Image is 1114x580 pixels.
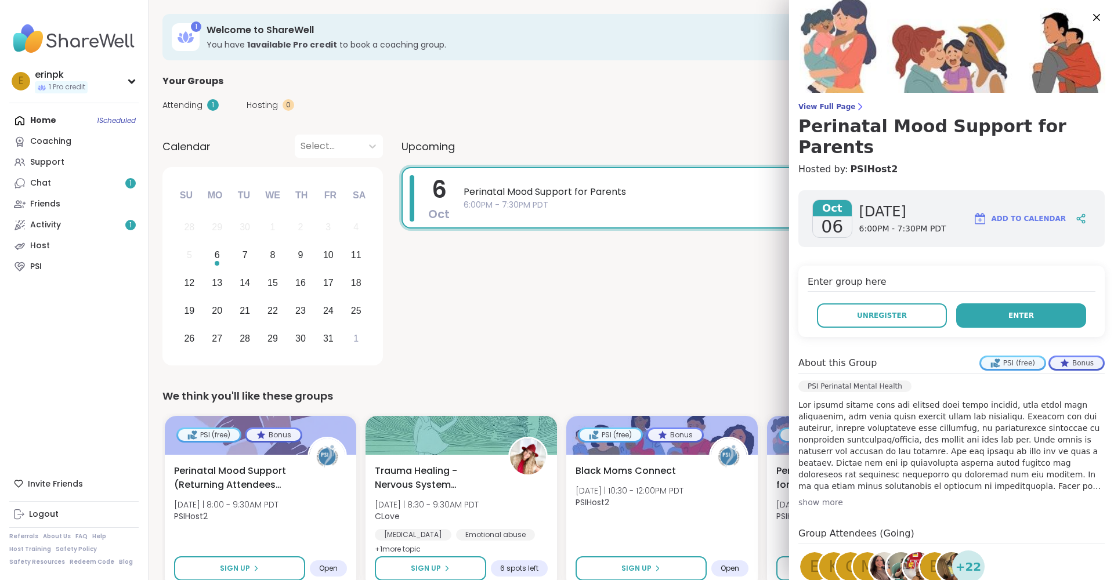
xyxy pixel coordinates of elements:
div: Choose Sunday, October 26th, 2025 [177,326,202,351]
span: Unregister [857,310,907,321]
div: 11 [351,247,361,263]
b: CLove [375,510,400,522]
span: [DATE] [859,202,946,221]
div: Mo [202,183,227,208]
span: Trauma Healing - Nervous System Regulation [375,464,495,492]
div: 9 [298,247,303,263]
div: Choose Friday, October 10th, 2025 [316,243,341,268]
span: Perinatal Mood Support for Parents [464,185,1078,199]
span: Sign Up [411,563,441,574]
div: Host [30,240,50,252]
div: Choose Saturday, October 25th, 2025 [343,298,368,323]
div: Choose Wednesday, October 29th, 2025 [261,326,285,351]
a: FAQ [75,532,88,541]
div: PSI (free) [580,429,641,441]
span: 1 [129,220,132,230]
div: Coaching [30,136,71,147]
span: 6 spots left [500,564,538,573]
div: 29 [212,219,222,235]
span: Add to Calendar [992,213,1066,224]
a: Logout [9,504,139,525]
div: 3 [325,219,331,235]
img: PSIHost2 [309,438,345,474]
h3: Perinatal Mood Support for Parents [798,116,1105,158]
div: 4 [353,219,359,235]
div: Not available Thursday, October 2nd, 2025 [288,215,313,240]
div: Not available Sunday, September 28th, 2025 [177,215,202,240]
div: 17 [323,275,334,291]
div: Choose Tuesday, October 14th, 2025 [233,271,258,296]
div: 25 [351,303,361,318]
div: Choose Monday, October 13th, 2025 [205,271,230,296]
div: Not available Tuesday, September 30th, 2025 [233,215,258,240]
img: CLove [510,438,546,474]
h4: Hosted by: [798,162,1105,176]
div: 19 [184,303,194,318]
div: 18 [351,275,361,291]
div: Choose Saturday, October 11th, 2025 [343,243,368,268]
span: View Full Page [798,102,1105,111]
div: 29 [267,331,278,346]
div: 24 [323,303,334,318]
button: Enter [956,303,1086,328]
b: PSIHost2 [576,496,609,508]
div: PSI (free) [178,429,240,441]
span: Calendar [162,139,211,154]
div: Not available Monday, September 29th, 2025 [205,215,230,240]
div: PSI [30,261,42,273]
h3: You have to book a coaching group. [207,39,982,50]
div: PSI Perinatal Mental Health [798,380,912,392]
h4: Enter group here [808,275,1095,292]
div: Bonus [1050,357,1103,369]
div: We think you'll like these groups [162,388,1100,404]
span: Your Groups [162,74,223,88]
div: Th [289,183,314,208]
div: Bonus [247,429,301,441]
div: 6 [215,247,220,263]
div: Invite Friends [9,473,139,494]
span: Open [319,564,338,573]
span: [DATE] | 12:00 - 1:30PM PDT [776,499,879,510]
span: 6:00PM - 7:30PM PDT [464,199,1078,211]
a: Coaching [9,131,139,152]
a: Host [9,235,139,256]
div: 7 [243,247,248,263]
div: 27 [212,331,222,346]
span: c [845,556,856,578]
button: Add to Calendar [968,205,1071,233]
div: Chat [30,177,51,189]
a: Help [92,532,106,541]
div: PSI (free) [780,429,842,441]
span: Perinatal Mood Support (Returning Attendees Only) [174,464,295,492]
div: 30 [240,219,250,235]
div: Choose Saturday, October 18th, 2025 [343,271,368,296]
img: PSIHost2 [711,438,747,474]
a: Support [9,152,139,173]
span: Sign Up [621,563,652,574]
div: Not available Saturday, October 4th, 2025 [343,215,368,240]
a: Blog [119,558,133,566]
a: About Us [43,532,71,541]
span: e [810,556,819,578]
div: 1 [191,21,201,32]
div: Logout [29,509,59,520]
div: Choose Tuesday, October 21st, 2025 [233,298,258,323]
div: Choose Monday, October 20th, 2025 [205,298,230,323]
b: 1 available Pro credit [247,39,337,50]
div: Fr [317,183,343,208]
div: Bonus [648,429,702,441]
a: Redeem Code [70,558,114,566]
h4: About this Group [798,356,877,370]
div: 22 [267,303,278,318]
div: PSI (free) [981,357,1044,369]
a: Friends [9,194,139,215]
span: 1 [129,179,132,188]
span: 6 [432,173,447,206]
div: Friends [30,198,60,210]
span: 6:00PM - 7:30PM PDT [859,223,946,235]
span: 1 Pro credit [49,82,85,92]
div: Emotional abuse [456,529,535,541]
div: Choose Monday, October 27th, 2025 [205,326,230,351]
div: 10 [323,247,334,263]
span: Enter [1008,310,1034,321]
